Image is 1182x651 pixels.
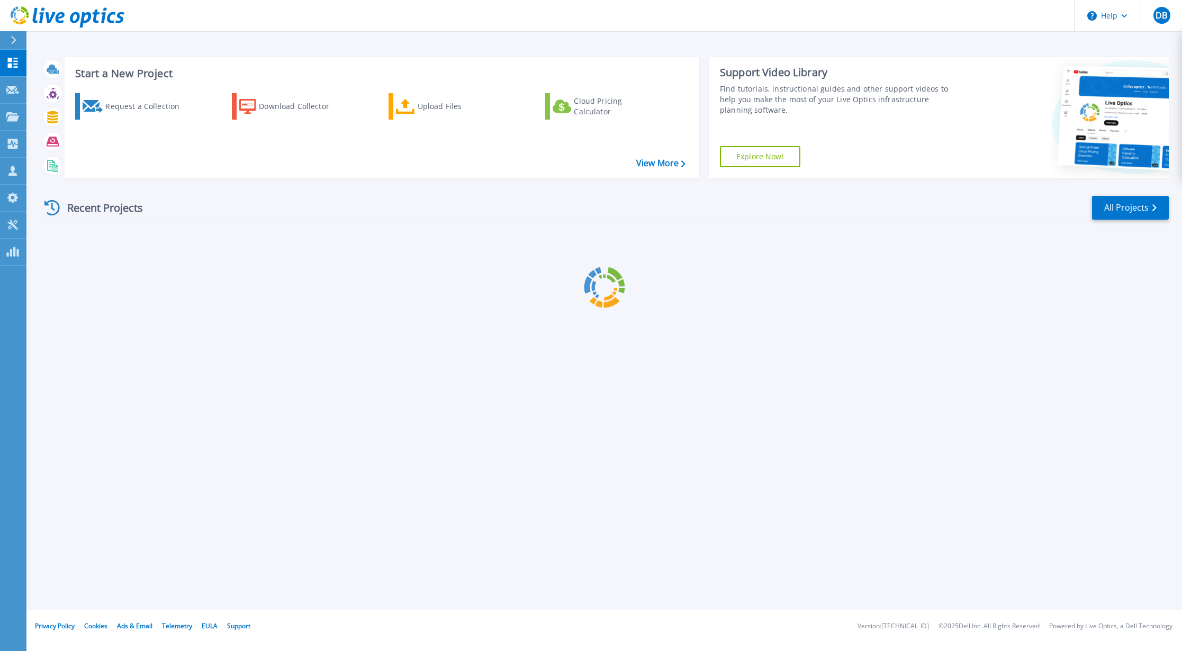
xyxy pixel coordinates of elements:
[574,96,658,117] div: Cloud Pricing Calculator
[117,621,152,630] a: Ads & Email
[41,195,157,221] div: Recent Projects
[1049,623,1172,630] li: Powered by Live Optics, a Dell Technology
[418,96,502,117] div: Upload Files
[858,623,929,630] li: Version: [TECHNICAL_ID]
[720,84,956,115] div: Find tutorials, instructional guides and other support videos to help you make the most of your L...
[162,621,192,630] a: Telemetry
[720,66,956,79] div: Support Video Library
[1156,11,1167,20] span: DB
[105,96,190,117] div: Request a Collection
[636,158,685,168] a: View More
[75,93,193,120] a: Request a Collection
[545,93,663,120] a: Cloud Pricing Calculator
[84,621,107,630] a: Cookies
[939,623,1040,630] li: © 2025 Dell Inc. All Rights Reserved
[720,146,800,167] a: Explore Now!
[259,96,344,117] div: Download Collector
[227,621,250,630] a: Support
[232,93,350,120] a: Download Collector
[35,621,75,630] a: Privacy Policy
[75,68,685,79] h3: Start a New Project
[389,93,507,120] a: Upload Files
[202,621,218,630] a: EULA
[1092,196,1169,220] a: All Projects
